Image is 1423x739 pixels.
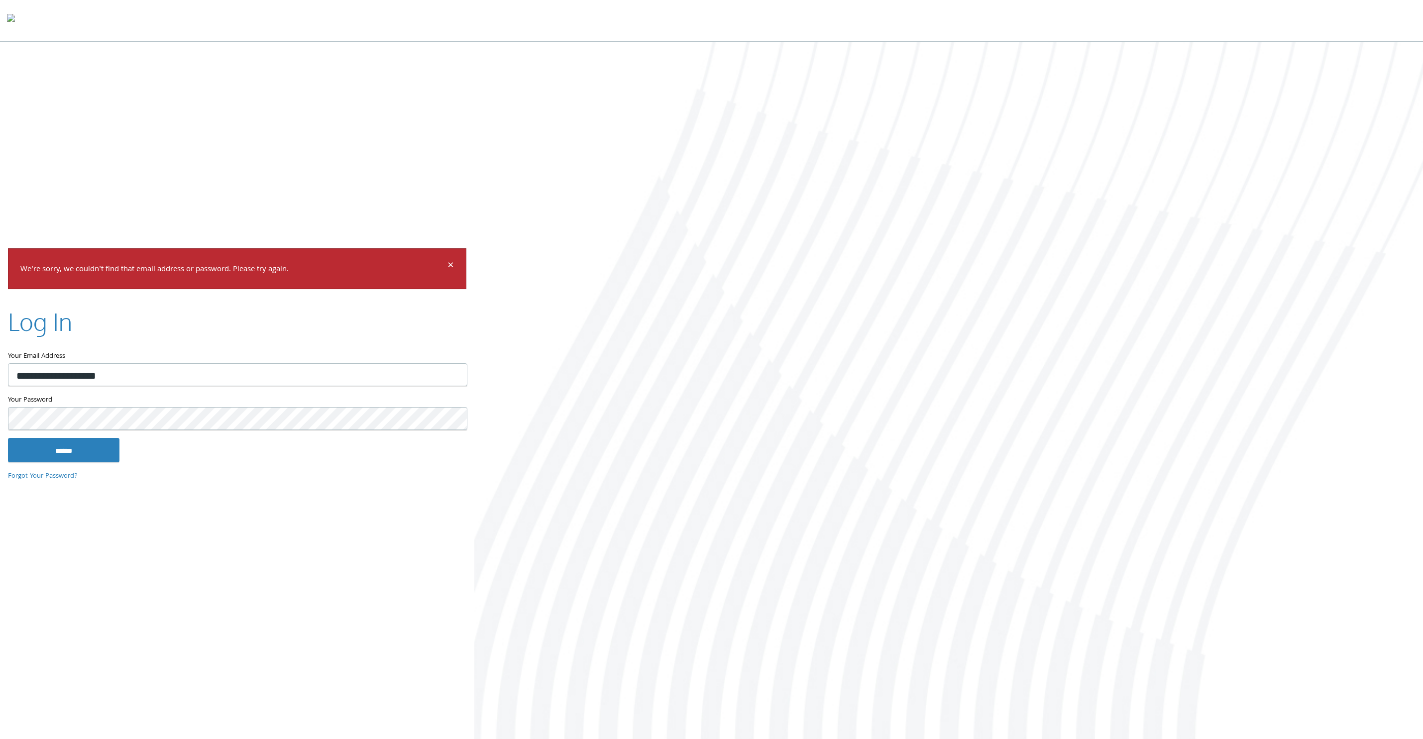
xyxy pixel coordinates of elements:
[8,394,466,407] label: Your Password
[447,261,454,273] button: Dismiss alert
[447,257,454,276] span: ×
[8,471,78,482] a: Forgot Your Password?
[20,263,446,277] p: We're sorry, we couldn't find that email address or password. Please try again.
[7,10,15,30] img: todyl-logo-dark.svg
[8,305,72,338] h2: Log In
